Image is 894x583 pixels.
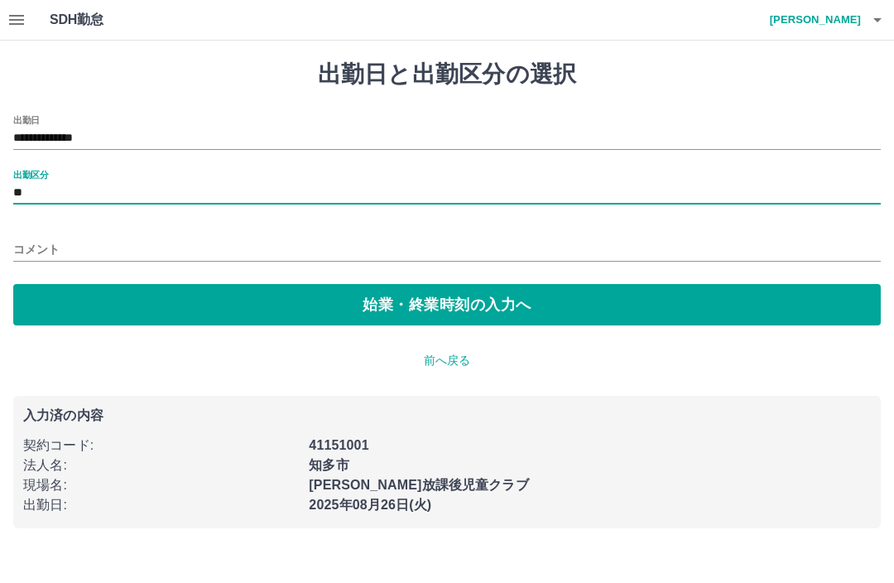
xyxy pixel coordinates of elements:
[23,455,299,475] p: 法人名 :
[309,498,431,512] b: 2025年08月26日(火)
[13,113,40,126] label: 出勤日
[13,284,881,325] button: 始業・終業時刻の入力へ
[309,478,528,492] b: [PERSON_NAME]放課後児童クラブ
[23,436,299,455] p: 契約コード :
[309,438,368,452] b: 41151001
[23,475,299,495] p: 現場名 :
[13,168,48,181] label: 出勤区分
[23,409,871,422] p: 入力済の内容
[23,495,299,515] p: 出勤日 :
[309,458,348,472] b: 知多市
[13,352,881,369] p: 前へ戻る
[13,60,881,89] h1: 出勤日と出勤区分の選択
